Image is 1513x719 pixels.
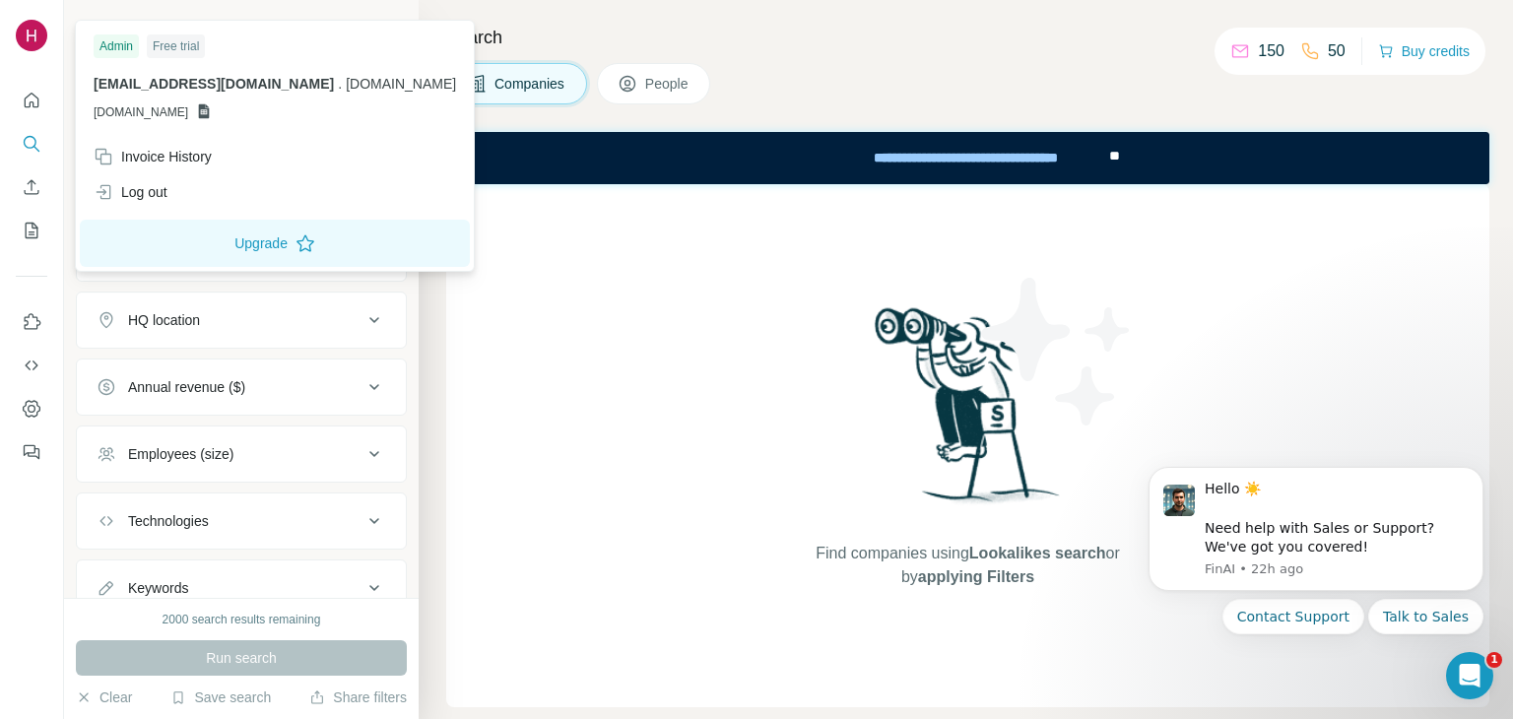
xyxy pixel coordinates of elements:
img: Avatar [16,20,47,51]
iframe: Intercom live chat [1446,652,1493,699]
iframe: Intercom notifications message [1119,443,1513,709]
div: 2000 search results remaining [163,611,321,628]
h4: Search [446,24,1489,51]
span: Find companies using or by [810,542,1125,589]
button: Enrich CSV [16,169,47,205]
button: Quick start [16,83,47,118]
button: Employees (size) [77,430,406,478]
button: Annual revenue ($) [77,363,406,411]
span: Companies [494,74,566,94]
button: Use Surfe API [16,348,47,383]
div: New search [76,18,138,35]
button: Keywords [77,564,406,612]
p: 50 [1328,39,1346,63]
p: 150 [1258,39,1284,63]
button: Use Surfe on LinkedIn [16,304,47,340]
div: Keywords [128,578,188,598]
button: Share filters [309,687,407,707]
button: Upgrade [80,220,470,267]
button: Save search [170,687,271,707]
iframe: Banner [446,132,1489,184]
span: People [645,74,691,94]
span: . [338,76,342,92]
button: HQ location [77,296,406,344]
div: Invoice History [94,147,212,166]
span: 1 [1486,652,1502,668]
img: Surfe Illustration - Woman searching with binoculars [866,302,1071,522]
span: [DOMAIN_NAME] [94,103,188,121]
button: Buy credits [1378,37,1470,65]
span: [DOMAIN_NAME] [346,76,456,92]
div: Annual revenue ($) [128,377,245,397]
div: Free trial [147,34,205,58]
button: Search [16,126,47,162]
button: Clear [76,687,132,707]
span: [EMAIL_ADDRESS][DOMAIN_NAME] [94,76,334,92]
button: Dashboard [16,391,47,426]
button: Feedback [16,434,47,470]
div: Technologies [128,511,209,531]
div: Log out [94,182,167,202]
button: Hide [343,12,419,41]
span: applying Filters [918,568,1034,585]
img: Surfe Illustration - Stars [968,263,1146,440]
div: Employees (size) [128,444,233,464]
div: Admin [94,34,139,58]
div: HQ location [128,310,200,330]
span: Lookalikes search [969,545,1106,561]
button: Technologies [77,497,406,545]
button: My lists [16,213,47,248]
